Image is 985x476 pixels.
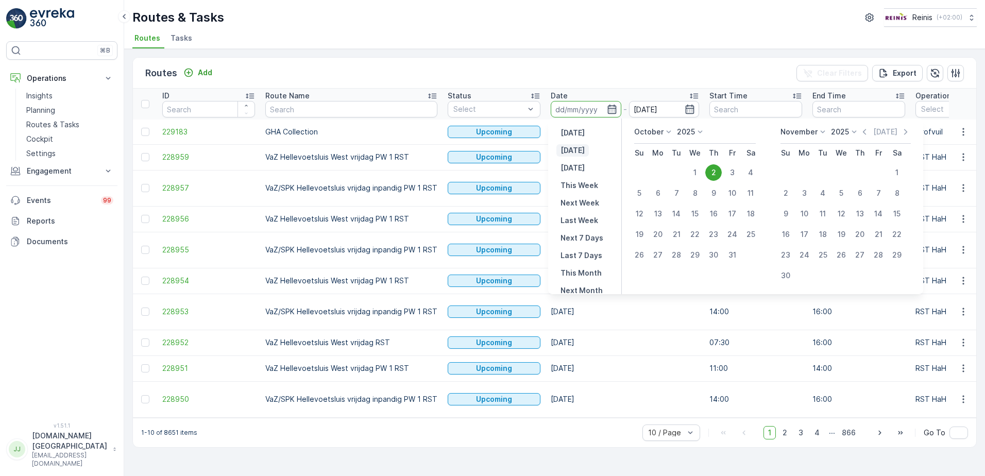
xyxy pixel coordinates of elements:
a: Documents [6,231,117,252]
button: Clear Filters [796,65,868,81]
div: 9 [777,206,794,222]
th: Tuesday [813,144,832,162]
p: [DATE] [561,163,585,173]
p: Next Week [561,198,599,208]
div: 12 [631,206,648,222]
a: 228957 [162,183,255,193]
div: 4 [742,164,759,181]
p: Route Name [265,91,310,101]
span: 4 [810,426,824,439]
span: 2 [778,426,792,439]
th: Thursday [851,144,869,162]
th: Wednesday [686,144,704,162]
div: 8 [687,185,703,201]
p: Routes & Tasks [26,120,79,130]
input: Search [162,101,255,117]
div: 20 [852,226,868,243]
div: 26 [631,247,648,263]
p: Last 7 Days [561,250,602,261]
div: 16 [705,206,722,222]
th: Friday [869,144,888,162]
button: Tomorrow [556,162,589,174]
th: Thursday [704,144,723,162]
p: November [780,127,818,137]
td: [DATE] [546,206,704,232]
div: 15 [687,206,703,222]
a: 228954 [162,276,255,286]
img: Reinis-Logo-Vrijstaand_Tekengebied-1-copy2_aBO4n7j.png [884,12,908,23]
p: ( +02:00 ) [937,13,962,22]
button: Upcoming [448,244,540,256]
div: 6 [852,185,868,201]
button: Upcoming [448,275,540,287]
div: 6 [650,185,666,201]
th: Sunday [776,144,795,162]
div: 25 [742,226,759,243]
p: 16:00 [812,394,905,404]
div: 20 [650,226,666,243]
th: Saturday [741,144,760,162]
p: Operations [27,73,97,83]
p: October [634,127,664,137]
div: Toggle Row Selected [141,184,149,192]
p: Clear Filters [817,68,862,78]
div: 2 [705,164,722,181]
span: 228950 [162,394,255,404]
div: 7 [668,185,685,201]
p: Export [893,68,916,78]
p: 99 [103,196,111,205]
a: Reports [6,211,117,231]
p: GHA Collection [265,127,437,137]
th: Sunday [630,144,649,162]
td: [DATE] [546,170,704,206]
div: 16 [777,226,794,243]
p: Routes & Tasks [132,9,224,26]
p: Upcoming [476,307,512,317]
p: Events [27,195,95,206]
p: VaZ/SPK Hellevoetsluis vrijdag inpandig PW 1 RST [265,307,437,317]
td: [DATE] [546,120,704,144]
div: 25 [814,247,831,263]
a: Routes & Tasks [22,117,117,132]
div: 5 [833,185,850,201]
div: 31 [724,247,740,263]
div: 3 [724,164,740,181]
p: 11:00 [709,363,802,373]
input: Search [265,101,437,117]
img: logo_light-DOdMpM7g.png [30,8,74,29]
p: Upcoming [476,394,512,404]
p: Insights [26,91,53,101]
div: Toggle Row Selected [141,338,149,347]
a: 229183 [162,127,255,137]
div: Toggle Row Selected [141,277,149,285]
span: 228952 [162,337,255,348]
div: 27 [852,247,868,263]
button: Today [556,144,589,157]
button: Export [872,65,923,81]
div: Toggle Row Selected [141,246,149,254]
div: 24 [796,247,812,263]
p: Upcoming [476,245,512,255]
td: [DATE] [546,330,704,355]
th: Saturday [888,144,906,162]
span: v 1.51.1 [6,422,117,429]
button: Next Month [556,284,607,297]
div: 11 [742,185,759,201]
div: 28 [870,247,887,263]
div: 15 [889,206,905,222]
button: Upcoming [448,126,540,138]
div: 23 [777,247,794,263]
p: [EMAIL_ADDRESS][DOMAIN_NAME] [32,451,108,468]
p: Next 7 Days [561,233,603,243]
div: 18 [814,226,831,243]
div: 14 [668,206,685,222]
td: [DATE] [546,355,704,381]
p: VaZ Hellevoetsluis West vrijdag RST [265,337,437,348]
div: 1 [687,164,703,181]
div: 12 [833,206,850,222]
img: logo [6,8,27,29]
p: Start Time [709,91,748,101]
div: Toggle Row Selected [141,153,149,161]
button: Last 7 Days [556,249,606,262]
button: Upcoming [448,151,540,163]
